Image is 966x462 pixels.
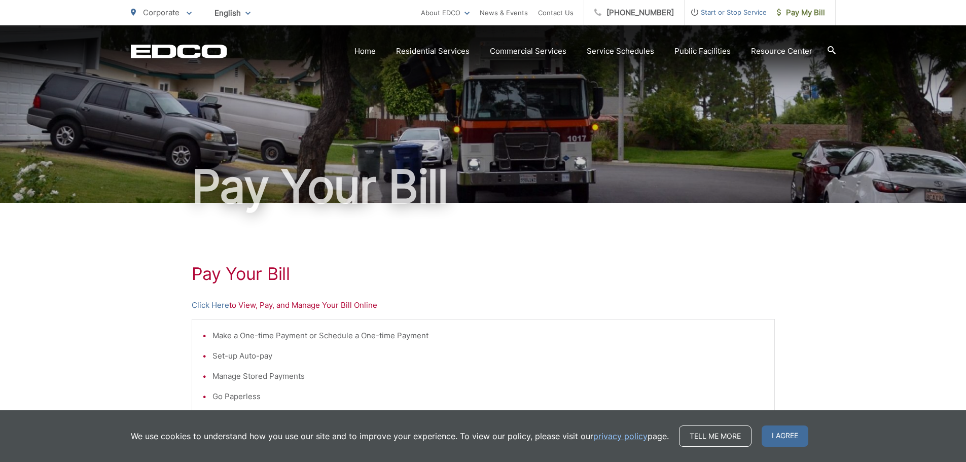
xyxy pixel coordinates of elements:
[131,430,669,442] p: We use cookies to understand how you use our site and to improve your experience. To view our pol...
[751,45,812,57] a: Resource Center
[674,45,731,57] a: Public Facilities
[192,299,775,311] p: to View, Pay, and Manage Your Bill Online
[192,299,229,311] a: Click Here
[212,350,764,362] li: Set-up Auto-pay
[207,4,258,22] span: English
[396,45,470,57] a: Residential Services
[421,7,470,19] a: About EDCO
[212,330,764,342] li: Make a One-time Payment or Schedule a One-time Payment
[679,425,752,447] a: Tell me more
[777,7,825,19] span: Pay My Bill
[490,45,566,57] a: Commercial Services
[762,425,808,447] span: I agree
[212,370,764,382] li: Manage Stored Payments
[354,45,376,57] a: Home
[480,7,528,19] a: News & Events
[212,390,764,403] li: Go Paperless
[538,7,574,19] a: Contact Us
[587,45,654,57] a: Service Schedules
[131,161,836,212] h1: Pay Your Bill
[593,430,648,442] a: privacy policy
[143,8,180,17] span: Corporate
[192,264,775,284] h1: Pay Your Bill
[131,44,227,58] a: EDCD logo. Return to the homepage.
